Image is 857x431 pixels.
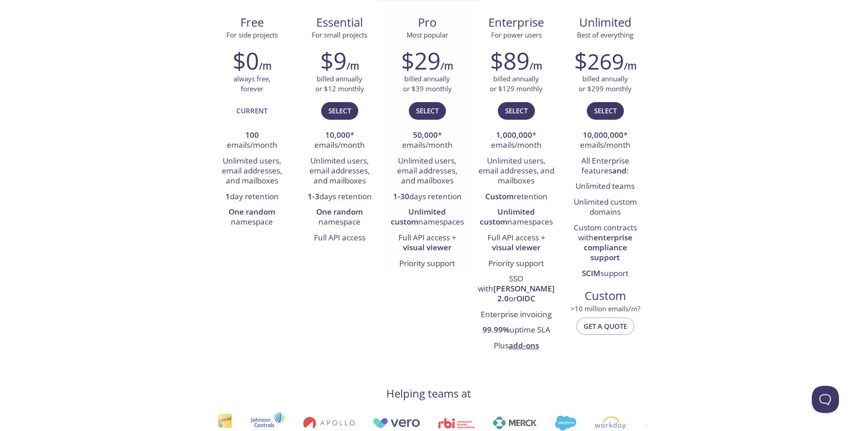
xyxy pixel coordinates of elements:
[493,417,537,429] img: merck
[568,195,642,220] li: Unlimited custom domains
[226,30,278,39] span: For side projects
[390,205,464,230] li: namespaces
[555,416,576,431] img: salesforce
[568,128,642,154] li: * emails/month
[303,230,377,246] li: Full API access
[303,189,377,205] li: days retention
[303,15,376,30] span: Essential
[390,189,464,205] li: days retention
[587,47,624,76] span: 269
[587,102,624,119] button: Select
[403,74,452,94] p: billed annually or $39 monthly
[516,293,535,304] strong: OIDC
[478,338,555,354] li: Plus
[390,256,464,272] li: Priority support
[491,30,542,39] span: For power users
[393,191,409,201] strong: 1-30
[577,30,633,39] span: Best of everything
[583,130,623,140] strong: 10,000,000
[303,417,355,429] img: apollo
[440,58,453,74] h6: /m
[569,288,642,304] span: Custom
[403,242,451,253] strong: visual viewer
[373,418,421,428] img: vero
[478,154,555,189] li: Unlimited users, email addresses, and mailboxes
[493,283,555,304] strong: [PERSON_NAME] 2.0
[612,165,627,176] strong: and
[478,128,555,154] li: * emails/month
[391,15,464,30] span: Pro
[579,74,632,94] p: billed annually or $299 monthly
[225,191,230,201] strong: 1
[478,256,555,272] li: Priority support
[584,320,627,332] span: Get a quote
[568,179,642,194] li: Unlimited teams
[478,230,555,256] li: Full API access +
[401,47,440,74] h2: $29
[386,386,471,401] h4: Helping teams at
[485,191,514,201] strong: Custom
[215,128,289,154] li: emails/month
[571,304,640,313] span: > 10 million emails/m?
[308,191,319,201] strong: 1-3
[574,47,624,74] h2: $
[234,74,271,94] p: always free, forever
[321,102,358,119] button: Select
[320,47,347,74] h2: $9
[496,130,532,140] strong: 1,000,000
[594,105,617,117] span: Select
[215,189,289,205] li: day retention
[303,154,377,189] li: Unlimited users, email addresses, and mailboxes
[325,130,350,140] strong: 10,000
[624,58,637,74] h6: /m
[312,30,367,39] span: For small projects
[576,318,634,335] button: Get a quote
[215,154,289,189] li: Unlimited users, email addresses, and mailboxes
[490,47,529,74] h2: $89
[245,130,259,140] strong: 100
[416,105,439,117] span: Select
[579,14,632,30] span: Unlimited
[478,307,555,323] li: Enterprise invoicing
[478,205,555,230] li: namespaces
[582,268,600,278] strong: SCIM
[315,74,364,94] p: billed annually or $12 monthly
[407,30,448,39] span: Most popular
[595,417,627,429] img: workday
[347,58,359,74] h6: /m
[303,128,377,154] li: * emails/month
[391,206,446,227] strong: Unlimited custom
[259,58,272,74] h6: /m
[492,242,540,253] strong: visual viewer
[478,189,555,205] li: retention
[498,102,535,119] button: Select
[215,15,289,30] span: Free
[390,128,464,154] li: * emails/month
[490,74,543,94] p: billed annually or $129 monthly
[409,102,446,119] button: Select
[303,205,377,230] li: namespace
[390,230,464,256] li: Full API access +
[529,58,542,74] h6: /m
[229,206,275,217] strong: One random
[568,220,642,266] li: Custom contracts with
[478,15,554,30] span: Enterprise
[568,154,642,179] li: All Enterprise features :
[509,340,539,351] a: add-ons
[390,154,464,189] li: Unlimited users, email addresses, and mailboxes
[316,206,363,217] strong: One random
[328,105,351,117] span: Select
[480,206,535,227] strong: Unlimited custom
[568,266,642,281] li: support
[233,47,259,74] h2: $0
[478,323,555,338] li: uptime SLA
[478,272,555,307] li: SSO with or
[584,232,632,263] strong: enterprise compliance support
[812,386,839,413] iframe: Help Scout Beacon - Open
[505,105,528,117] span: Select
[482,324,510,335] strong: 99.99%
[438,418,475,428] img: rbi
[215,205,289,230] li: namespace
[413,130,438,140] strong: 50,000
